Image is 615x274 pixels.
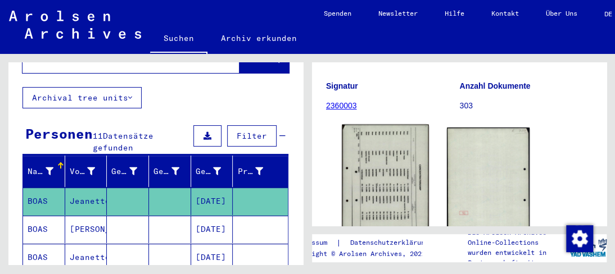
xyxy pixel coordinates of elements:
[460,100,593,112] p: 303
[65,156,107,187] mat-header-cell: Vorname
[342,125,428,245] img: 001.jpg
[65,216,107,243] mat-cell: [PERSON_NAME]
[468,248,570,268] p: wurden entwickelt in Partnerschaft mit
[237,131,267,141] span: Filter
[65,244,107,271] mat-cell: Jeanette
[93,131,153,153] span: Datensätze gefunden
[25,124,93,144] div: Personen
[107,156,149,187] mat-header-cell: Geburtsname
[191,188,233,215] mat-cell: [DATE]
[292,237,442,249] div: |
[150,25,207,54] a: Suchen
[326,101,357,110] a: 2360003
[149,156,191,187] mat-header-cell: Geburt‏
[207,25,310,52] a: Archiv erkunden
[70,166,96,177] div: Vorname
[22,87,142,108] button: Archival tree units
[237,166,263,177] div: Prisoner #
[70,162,110,180] div: Vorname
[460,81,531,90] b: Anzahl Dokumente
[153,166,179,177] div: Geburt‏
[191,156,233,187] mat-header-cell: Geburtsdatum
[23,188,65,215] mat-cell: BOAS
[23,244,65,271] mat-cell: BOAS
[23,156,65,187] mat-header-cell: Nachname
[23,216,65,243] mat-cell: BOAS
[28,166,53,177] div: Nachname
[326,81,358,90] b: Signatur
[468,227,570,248] p: Die Arolsen Archives Online-Collections
[341,237,442,249] a: Datenschutzerklärung
[9,11,141,39] img: Arolsen_neg.svg
[196,166,221,177] div: Geburtsdatum
[566,225,593,252] div: Zustimmung ändern
[191,244,233,271] mat-cell: [DATE]
[237,162,277,180] div: Prisoner #
[111,166,137,177] div: Geburtsname
[153,162,193,180] div: Geburt‏
[233,156,288,187] mat-header-cell: Prisoner #
[28,162,67,180] div: Nachname
[447,127,530,242] img: 002.jpg
[227,125,277,147] button: Filter
[292,237,336,249] a: Impressum
[65,188,107,215] mat-cell: Jeanette
[196,162,236,180] div: Geburtsdatum
[566,225,593,252] img: Zustimmung ändern
[191,216,233,243] mat-cell: [DATE]
[93,131,103,141] span: 11
[111,162,151,180] div: Geburtsname
[292,249,442,259] p: Copyright © Arolsen Archives, 2021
